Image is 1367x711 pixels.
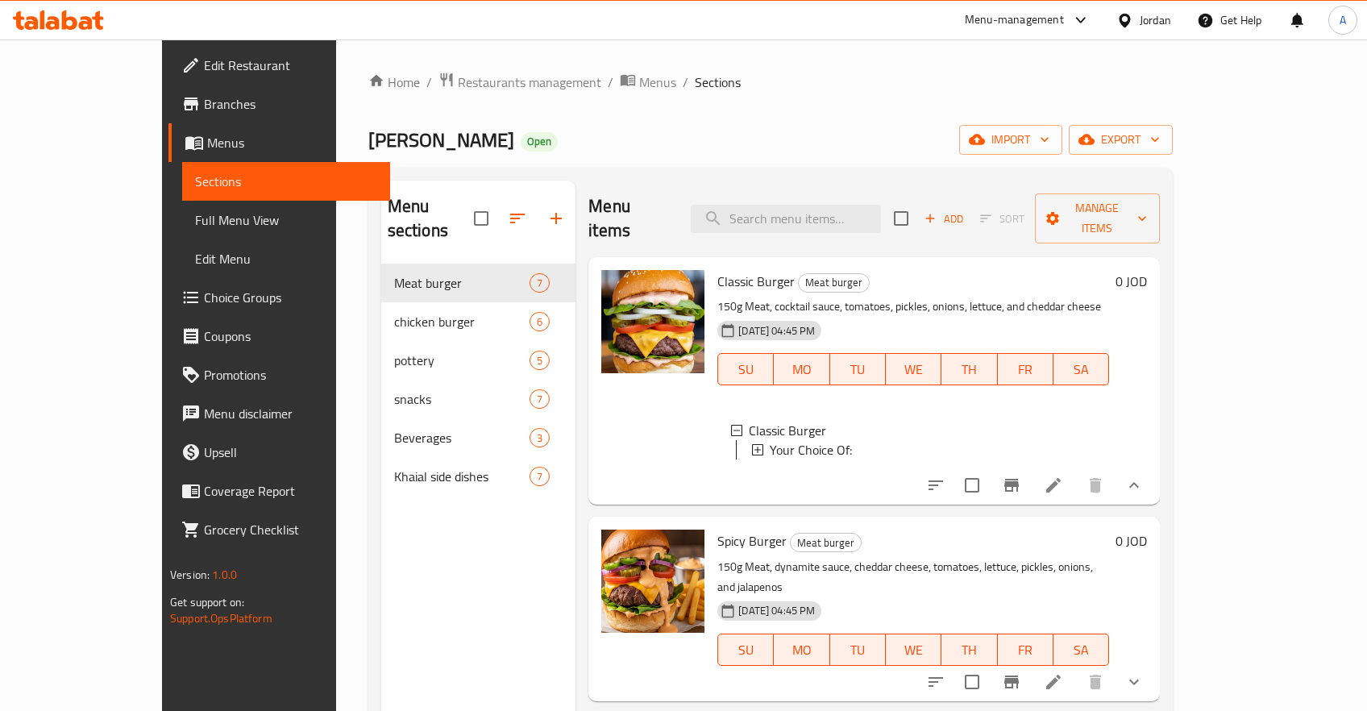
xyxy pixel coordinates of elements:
[916,663,955,701] button: sort-choices
[195,172,377,191] span: Sections
[691,205,881,233] input: search
[725,638,767,662] span: SU
[970,206,1035,231] span: Select section first
[717,353,774,385] button: SU
[530,273,550,293] div: items
[195,249,377,268] span: Edit Menu
[1053,634,1109,666] button: SA
[1076,466,1115,505] button: delete
[798,273,870,293] div: Meat burger
[799,273,869,292] span: Meat burger
[368,122,514,158] span: [PERSON_NAME]
[168,46,390,85] a: Edit Restaurant
[770,440,852,459] span: Your Choice Of:
[207,133,377,152] span: Menus
[168,317,390,355] a: Coupons
[530,467,550,486] div: items
[1004,358,1047,381] span: FR
[780,638,823,662] span: MO
[182,201,390,239] a: Full Menu View
[464,202,498,235] span: Select all sections
[916,466,955,505] button: sort-choices
[717,634,774,666] button: SU
[170,592,244,613] span: Get support on:
[381,257,576,502] nav: Menu sections
[438,72,601,93] a: Restaurants management
[381,341,576,380] div: pottery5
[204,443,377,462] span: Upsell
[1115,663,1153,701] button: show more
[717,269,795,293] span: Classic Burger
[1116,530,1147,552] h6: 0 JOD
[204,94,377,114] span: Branches
[717,529,787,553] span: Spicy Burger
[837,638,879,662] span: TU
[998,634,1053,666] button: FR
[394,389,530,409] span: snacks
[695,73,741,92] span: Sections
[530,312,550,331] div: items
[1140,11,1171,29] div: Jordan
[530,428,550,447] div: items
[1076,663,1115,701] button: delete
[941,634,997,666] button: TH
[168,123,390,162] a: Menus
[530,353,549,368] span: 5
[1340,11,1346,29] span: A
[608,73,613,92] li: /
[774,353,829,385] button: MO
[725,358,767,381] span: SU
[182,162,390,201] a: Sections
[1116,270,1147,293] h6: 0 JOD
[204,326,377,346] span: Coupons
[884,202,918,235] span: Select section
[837,358,879,381] span: TU
[992,663,1031,701] button: Branch-specific-item
[204,481,377,501] span: Coverage Report
[368,72,1173,93] nav: breadcrumb
[1060,638,1103,662] span: SA
[381,457,576,496] div: Khaial side dishes7
[521,132,558,152] div: Open
[941,353,997,385] button: TH
[394,467,530,486] span: Khaial side dishes
[204,520,377,539] span: Grocery Checklist
[1115,466,1153,505] button: show more
[498,199,537,238] span: Sort sections
[1069,125,1173,155] button: export
[918,206,970,231] button: Add
[790,533,862,552] div: Meat burger
[717,557,1109,597] p: 150g Meat, dynamite sauce, cheddar cheese, tomatoes, lettuce, pickles, onions, and jalapenos
[732,323,821,339] span: [DATE] 04:45 PM
[204,288,377,307] span: Choice Groups
[204,404,377,423] span: Menu disclaimer
[388,194,475,243] h2: Menu sections
[394,273,530,293] div: Meat burger
[1060,358,1103,381] span: SA
[588,194,671,243] h2: Menu items
[204,56,377,75] span: Edit Restaurant
[1082,130,1160,150] span: export
[458,73,601,92] span: Restaurants management
[965,10,1064,30] div: Menu-management
[381,302,576,341] div: chicken burger6
[195,210,377,230] span: Full Menu View
[168,433,390,472] a: Upsell
[749,421,826,440] span: Classic Burger
[368,73,420,92] a: Home
[1044,672,1063,692] a: Edit menu item
[601,270,704,373] img: Classic Burger
[830,634,886,666] button: TU
[639,73,676,92] span: Menus
[381,418,576,457] div: Beverages3
[168,510,390,549] a: Grocery Checklist
[972,130,1049,150] span: import
[530,351,550,370] div: items
[182,239,390,278] a: Edit Menu
[394,428,530,447] div: Beverages
[394,312,530,331] span: chicken burger
[168,355,390,394] a: Promotions
[537,199,575,238] button: Add section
